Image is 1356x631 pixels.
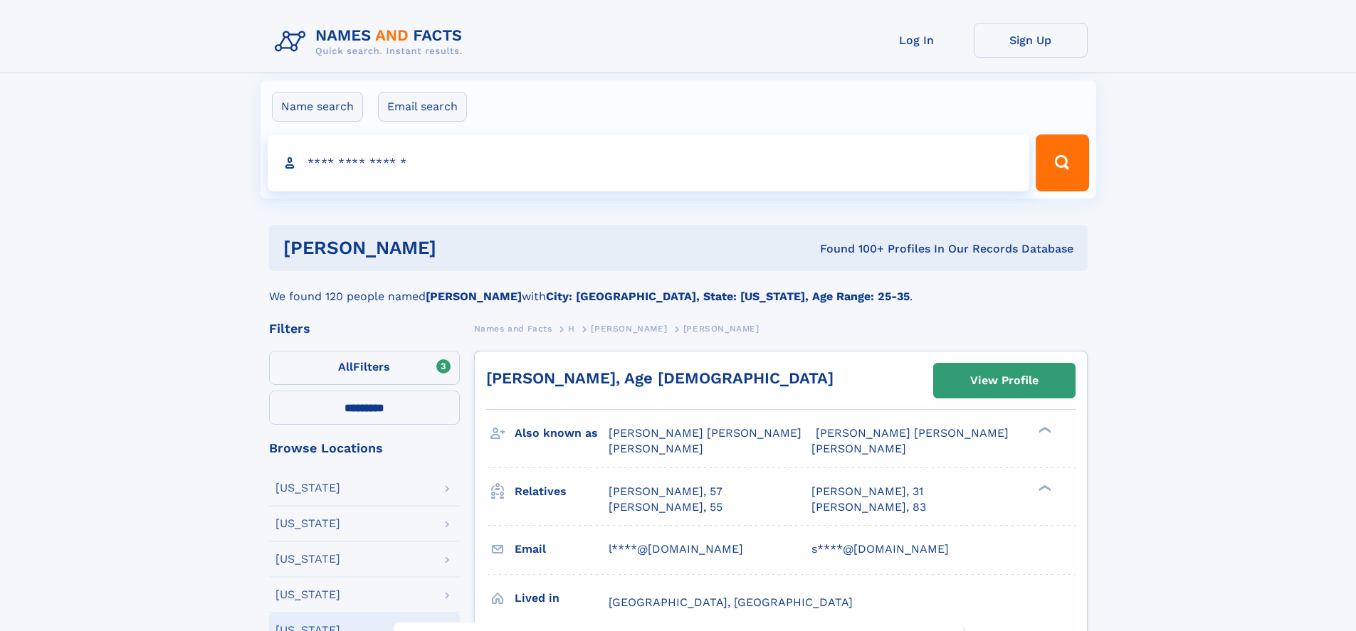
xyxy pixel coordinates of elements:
h3: Also known as [515,421,609,445]
h3: Email [515,537,609,561]
a: Log In [860,23,974,58]
div: [US_STATE] [275,482,340,494]
div: ❯ [1035,425,1052,435]
a: H [568,319,575,337]
span: [PERSON_NAME] [609,442,703,455]
span: [PERSON_NAME] [PERSON_NAME] [609,426,801,440]
a: Sign Up [974,23,1088,58]
span: [PERSON_NAME] [811,442,906,455]
a: [PERSON_NAME] [591,319,667,337]
div: [US_STATE] [275,589,340,600]
a: [PERSON_NAME], 83 [811,499,926,515]
button: Search Button [1036,134,1088,191]
label: Name search [272,92,363,122]
span: [PERSON_NAME] [683,324,760,334]
b: [PERSON_NAME] [426,290,522,303]
span: [PERSON_NAME] [PERSON_NAME] [816,426,1009,440]
h3: Lived in [515,586,609,610]
span: [GEOGRAPHIC_DATA], [GEOGRAPHIC_DATA] [609,595,853,609]
div: Found 100+ Profiles In Our Records Database [628,241,1073,257]
img: Logo Names and Facts [269,23,474,61]
span: [PERSON_NAME] [591,324,667,334]
b: City: [GEOGRAPHIC_DATA], State: [US_STATE], Age Range: 25-35 [546,290,910,303]
a: [PERSON_NAME], 57 [609,484,722,499]
label: Filters [269,351,460,385]
div: View Profile [970,364,1039,397]
input: search input [268,134,1030,191]
label: Email search [378,92,467,122]
div: ❯ [1035,483,1052,492]
span: All [338,360,353,373]
div: Filters [269,322,460,335]
div: We found 120 people named with . [269,271,1088,305]
a: View Profile [934,364,1075,398]
a: [PERSON_NAME], 31 [811,484,923,499]
div: [US_STATE] [275,553,340,565]
div: [US_STATE] [275,518,340,529]
div: Browse Locations [269,442,460,455]
a: Names and Facts [474,319,552,337]
h3: Relatives [515,479,609,504]
a: [PERSON_NAME], 55 [609,499,722,515]
a: [PERSON_NAME], Age [DEMOGRAPHIC_DATA] [486,369,834,387]
h1: [PERSON_NAME] [283,239,629,257]
span: H [568,324,575,334]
